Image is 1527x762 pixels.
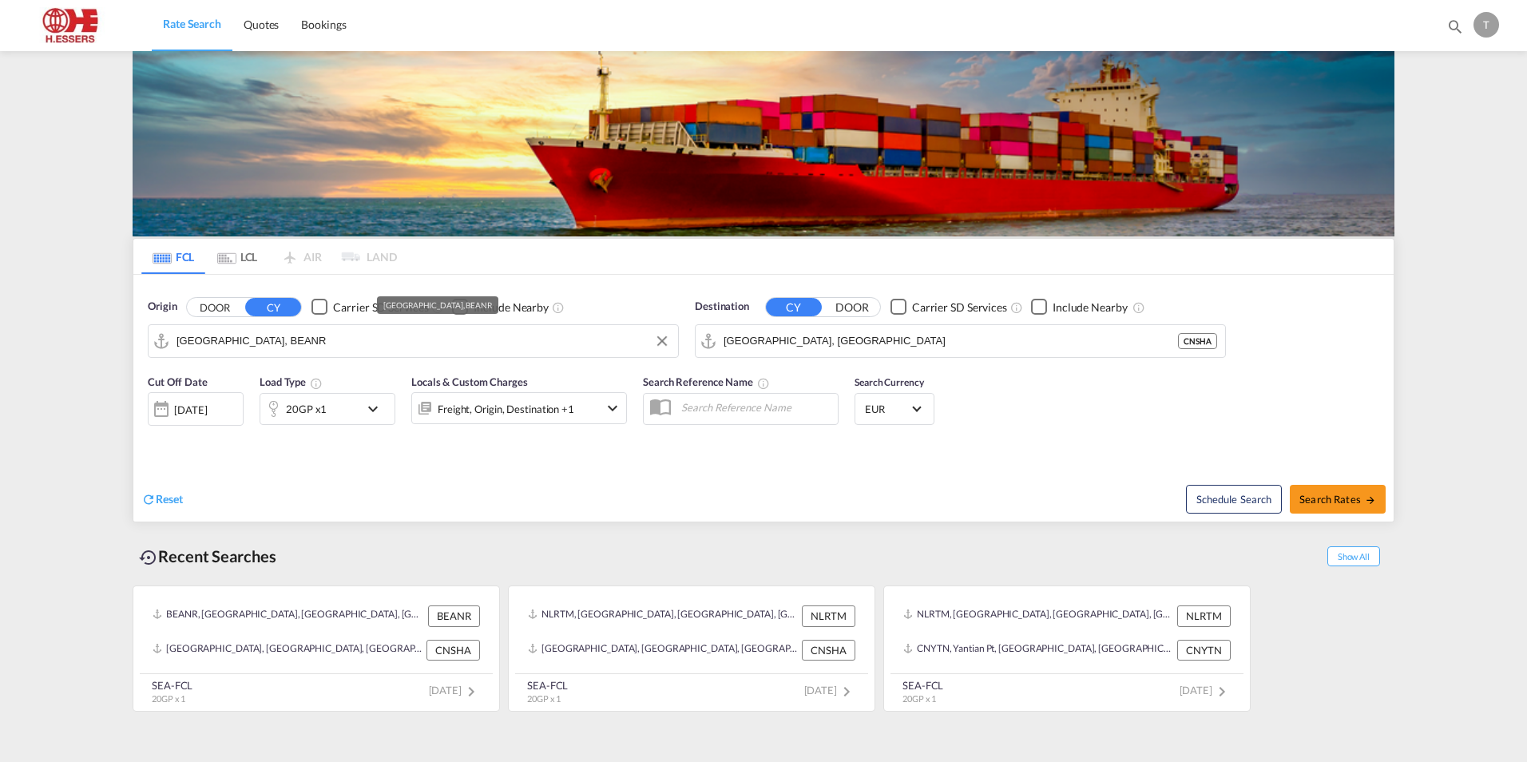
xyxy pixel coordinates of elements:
button: DOOR [824,298,880,316]
md-icon: icon-information-outline [310,377,323,390]
button: Note: By default Schedule search will only considerorigin ports, destination ports and cut off da... [1186,485,1282,514]
div: Carrier SD Services [912,300,1007,316]
md-icon: Unchecked: Search for CY (Container Yard) services for all selected carriers.Checked : Search for... [1010,301,1023,314]
md-tab-item: FCL [141,239,205,274]
div: BEANR [428,605,480,626]
md-icon: icon-arrow-right [1365,494,1376,506]
span: 20GP x 1 [527,693,561,704]
span: 20GP x 1 [152,693,185,704]
md-checkbox: Checkbox No Ink [1031,299,1128,316]
recent-search-card: NLRTM, [GEOGRAPHIC_DATA], [GEOGRAPHIC_DATA], [GEOGRAPHIC_DATA], [GEOGRAPHIC_DATA] NLRTM[GEOGRAPHI... [508,585,875,712]
div: SEA-FCL [152,678,192,693]
md-icon: icon-chevron-right [837,682,856,701]
md-pagination-wrapper: Use the left and right arrow keys to navigate between tabs [141,239,397,274]
md-tab-item: LCL [205,239,269,274]
input: Search by Port [176,329,670,353]
div: CNSHA [802,640,855,661]
div: [DATE] [148,392,244,426]
div: CNYTN, Yantian Pt, China, Greater China & Far East Asia, Asia Pacific [903,640,1173,661]
md-icon: icon-chevron-right [462,682,481,701]
span: [DATE] [429,684,481,697]
input: Search by Port [724,329,1178,353]
md-icon: Unchecked: Ignores neighbouring ports when fetching rates.Checked : Includes neighbouring ports w... [1132,301,1145,314]
img: LCL+%26+FCL+BACKGROUND.png [133,51,1394,236]
md-input-container: Antwerp, BEANR [149,325,678,357]
md-select: Select Currency: € EUREuro [863,397,926,420]
md-icon: Unchecked: Ignores neighbouring ports when fetching rates.Checked : Includes neighbouring ports w... [552,301,565,314]
recent-search-card: BEANR, [GEOGRAPHIC_DATA], [GEOGRAPHIC_DATA], [GEOGRAPHIC_DATA], [GEOGRAPHIC_DATA] BEANR[GEOGRAPHI... [133,585,500,712]
div: 20GP x1icon-chevron-down [260,393,395,425]
span: Rate Search [163,17,221,30]
div: Freight Origin Destination Factory Stuffing [438,398,574,420]
md-checkbox: Checkbox No Ink [311,299,428,316]
md-checkbox: Checkbox No Ink [452,299,549,316]
div: icon-refreshReset [141,491,183,509]
span: Search Currency [855,376,924,388]
div: NLRTM, Rotterdam, Netherlands, Western Europe, Europe [903,605,1173,626]
div: [GEOGRAPHIC_DATA], BEANR [383,296,492,314]
md-icon: icon-chevron-down [363,399,391,419]
button: CY [245,298,301,316]
span: Destination [695,299,749,315]
md-icon: icon-refresh [141,492,156,506]
md-icon: icon-chevron-right [1212,682,1232,701]
input: Search Reference Name [673,395,838,419]
div: NLRTM [802,605,855,626]
div: CNYTN [1177,640,1231,661]
span: Show All [1327,546,1380,566]
md-icon: Your search will be saved by the below given name [757,377,770,390]
div: CNSHA, Shanghai, China, Greater China & Far East Asia, Asia Pacific [153,640,422,661]
button: Clear Input [650,329,674,353]
div: CNSHA [426,640,480,661]
md-icon: icon-backup-restore [139,548,158,567]
div: T [1473,12,1499,38]
recent-search-card: NLRTM, [GEOGRAPHIC_DATA], [GEOGRAPHIC_DATA], [GEOGRAPHIC_DATA], [GEOGRAPHIC_DATA] NLRTMCNYTN, Yan... [883,585,1251,712]
span: Load Type [260,375,323,388]
span: EUR [865,402,910,416]
div: BEANR, Antwerp, Belgium, Western Europe, Europe [153,605,424,626]
div: Origin DOOR CY Checkbox No InkUnchecked: Search for CY (Container Yard) services for all selected... [133,275,1394,522]
span: Search Reference Name [643,375,770,388]
md-icon: icon-magnify [1446,18,1464,35]
div: Recent Searches [133,538,283,574]
button: CY [766,298,822,316]
span: Search Rates [1299,493,1376,506]
div: CNSHA, Shanghai, China, Greater China & Far East Asia, Asia Pacific [528,640,798,661]
span: Reset [156,492,183,506]
div: NLRTM [1177,605,1231,626]
md-checkbox: Checkbox No Ink [890,299,1007,316]
span: 20GP x 1 [902,693,936,704]
span: Cut Off Date [148,375,208,388]
div: Include Nearby [1053,300,1128,316]
img: 690005f0ba9d11ee90968bb23dcea500.JPG [24,7,132,43]
div: Carrier SD Services [333,300,428,316]
div: 20GP x1 [286,398,327,420]
div: Include Nearby [474,300,549,316]
div: icon-magnify [1446,18,1464,42]
div: SEA-FCL [902,678,943,693]
div: NLRTM, Rotterdam, Netherlands, Western Europe, Europe [528,605,798,626]
md-datepicker: Select [148,424,160,446]
span: [DATE] [804,684,856,697]
span: Quotes [244,18,279,31]
span: Bookings [301,18,346,31]
div: CNSHA [1178,333,1217,349]
button: Search Ratesicon-arrow-right [1290,485,1386,514]
md-icon: icon-chevron-down [603,399,622,418]
div: [DATE] [174,403,207,417]
span: Origin [148,299,176,315]
button: DOOR [187,298,243,316]
md-input-container: Shanghai, CNSHA [696,325,1225,357]
span: Locals & Custom Charges [411,375,528,388]
div: Freight Origin Destination Factory Stuffingicon-chevron-down [411,392,627,424]
span: [DATE] [1180,684,1232,697]
div: SEA-FCL [527,678,568,693]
